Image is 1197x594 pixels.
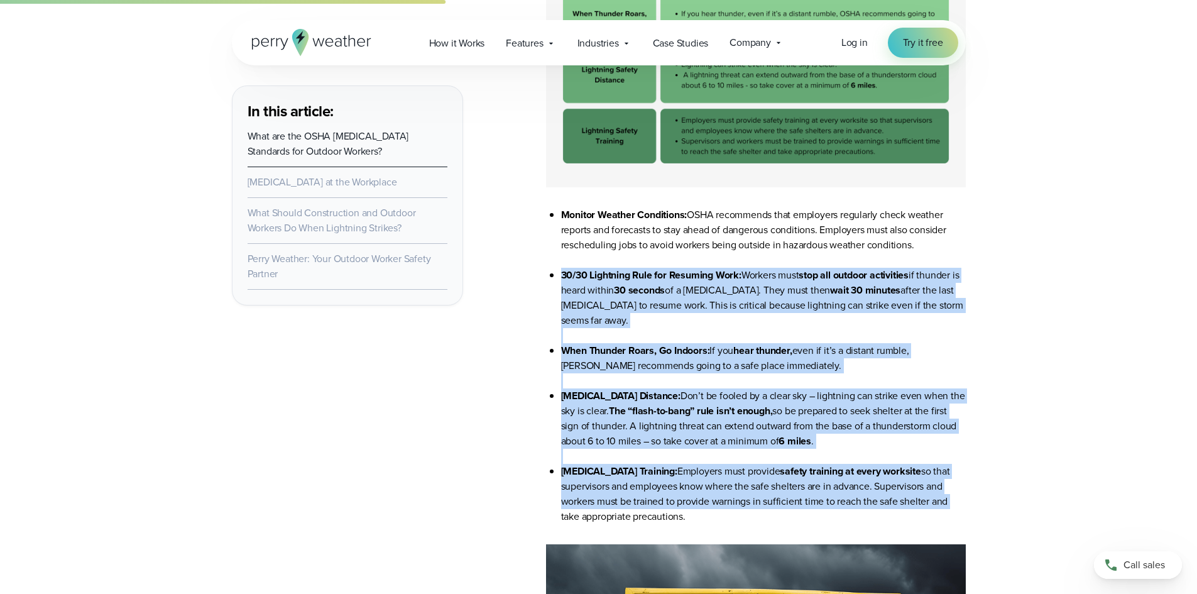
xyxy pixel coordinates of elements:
[248,175,397,189] a: [MEDICAL_DATA] at the Workplace
[429,36,485,51] span: How it Works
[506,36,543,51] span: Features
[888,28,958,58] a: Try it free
[642,30,719,56] a: Case Studies
[248,129,409,158] a: What are the OSHA [MEDICAL_DATA] Standards for Outdoor Workers?
[733,343,792,358] strong: hear thunder,
[653,36,709,51] span: Case Studies
[248,251,431,281] a: Perry Weather: Your Outdoor Worker Safety Partner
[561,343,710,358] strong: When Thunder Roars, Go Indoors:
[779,434,811,448] strong: 6 miles
[561,207,966,268] li: OSHA recommends that employers regularly check weather reports and forecasts to stay ahead of dan...
[614,283,665,297] strong: 30 seconds
[561,343,966,388] li: If you even if it’s a distant rumble, [PERSON_NAME] recommends going to a safe place immediately.
[561,464,677,478] strong: [MEDICAL_DATA] Training:
[248,101,447,121] h3: In this article:
[903,35,943,50] span: Try it free
[561,464,966,524] li: Employers must provide so that supervisors and employees know where the safe shelters are in adva...
[780,464,921,478] strong: safety training at every worksite
[830,283,900,297] strong: wait 30 minutes
[799,268,909,282] strong: stop all outdoor activities
[577,36,619,51] span: Industries
[561,268,741,282] strong: 30/30 Lightning Rule for Resuming Work:
[730,35,771,50] span: Company
[1094,551,1182,579] a: Call sales
[841,35,868,50] a: Log in
[418,30,496,56] a: How it Works
[248,206,416,235] a: What Should Construction and Outdoor Workers Do When Lightning Strikes?
[561,388,680,403] strong: [MEDICAL_DATA] Distance:
[561,268,966,343] li: Workers must if thunder is heard within of a [MEDICAL_DATA]. They must then after the last [MEDIC...
[609,404,772,418] strong: The “flash-to-bang” rule isn’t enough,
[1123,558,1165,573] span: Call sales
[561,388,966,464] li: Don’t be fooled by a clear sky – lightning can strike even when the sky is clear. so be prepared ...
[561,207,687,222] strong: Monitor Weather Conditions:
